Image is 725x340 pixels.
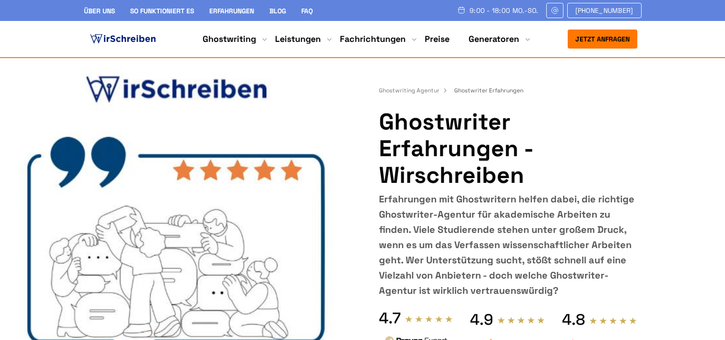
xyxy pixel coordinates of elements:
[575,7,633,14] span: [PHONE_NUMBER]
[454,87,523,94] span: Ghostwriter Erfahrungen
[379,309,401,328] div: 4.7
[457,6,466,14] img: Schedule
[269,7,286,15] a: Blog
[203,33,256,45] a: Ghostwriting
[470,310,493,329] div: 4.9
[469,33,519,45] a: Generatoren
[84,7,115,15] a: Über uns
[88,32,158,46] img: logo ghostwriter-österreich
[567,3,642,18] a: [PHONE_NUMBER]
[130,7,194,15] a: So funktioniert es
[425,33,449,44] a: Preise
[340,33,406,45] a: Fachrichtungen
[275,33,321,45] a: Leistungen
[209,7,254,15] a: Erfahrungen
[470,7,539,14] span: 9:00 - 18:00 Mo.-So.
[562,310,585,329] div: 4.8
[405,315,453,323] img: stars
[551,7,559,14] img: Email
[497,316,545,324] img: stars
[301,7,313,15] a: FAQ
[379,191,637,298] div: Erfahrungen mit Ghostwritern helfen dabei, die richtige Ghostwriter-Agentur für akademische Arbei...
[568,30,637,49] button: Jetzt anfragen
[589,317,637,325] img: stars
[379,87,452,94] a: Ghostwriting Agentur
[379,109,637,189] h1: Ghostwriter Erfahrungen - Wirschreiben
